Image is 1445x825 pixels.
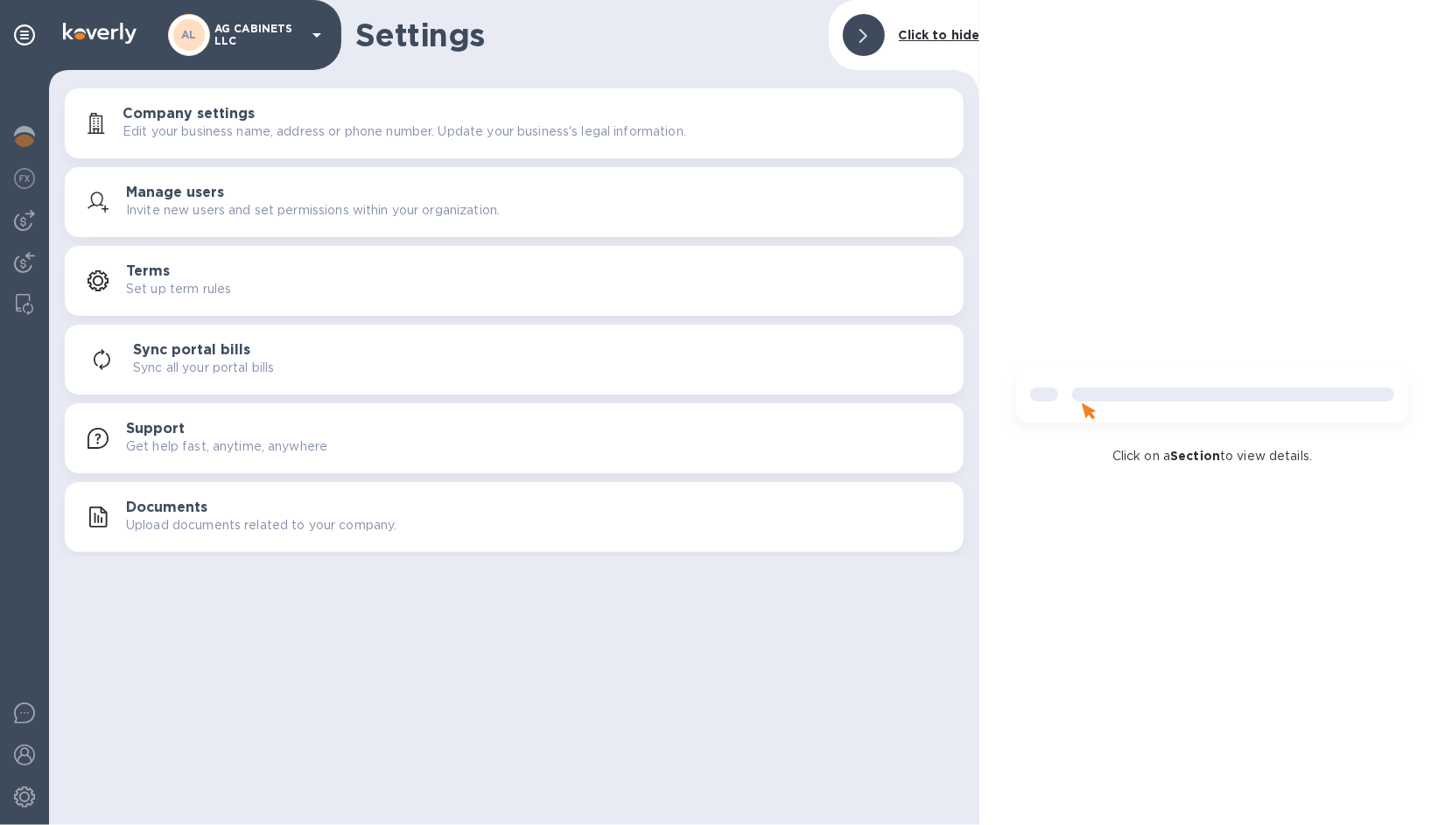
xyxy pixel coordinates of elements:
p: Click on a to view details. [1112,447,1312,465]
p: Get help fast, anytime, anywhere [126,437,327,456]
b: Click to hide [899,28,980,42]
b: AL [181,28,197,41]
h3: Manage users [126,185,224,201]
h3: Sync portal bills [133,342,250,359]
button: DocumentsUpload documents related to your company. [65,482,964,552]
button: Manage usersInvite new users and set permissions within your organization. [65,167,964,237]
h3: Support [126,421,185,437]
h3: Company settings [123,106,255,122]
div: Pin categories [7,17,42,52]
button: SupportGet help fast, anytime, anywhere [65,403,964,473]
h1: Settings [355,17,815,53]
img: Foreign exchange [14,168,35,189]
b: Section [1170,449,1220,463]
p: Upload documents related to your company. [126,516,396,535]
button: TermsSet up term rules [65,246,964,316]
p: AG CABINETS LLC [214,23,302,47]
p: Invite new users and set permissions within your organization. [126,201,500,220]
h3: Terms [126,263,170,280]
p: Set up term rules [126,280,231,298]
img: Logo [63,23,137,44]
p: Edit your business name, address or phone number. Update your business's legal information. [123,122,686,141]
p: Sync all your portal bills [133,359,274,377]
h3: Documents [126,500,207,516]
button: Company settingsEdit your business name, address or phone number. Update your business's legal in... [65,88,964,158]
button: Sync portal billsSync all your portal bills [65,325,964,395]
